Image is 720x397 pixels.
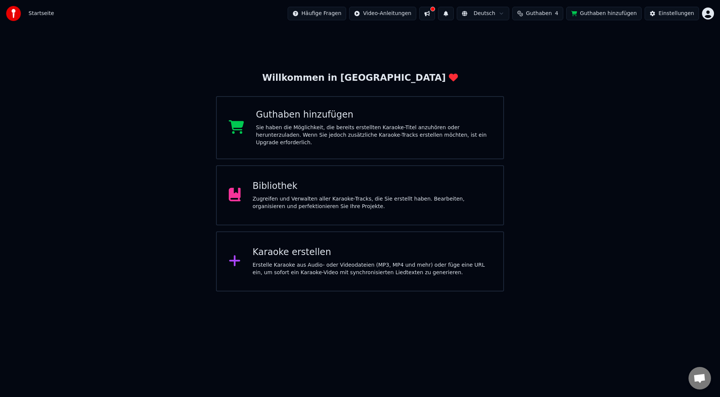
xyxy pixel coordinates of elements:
[349,7,416,20] button: Video-Anleitungen
[688,367,711,389] div: Chat öffnen
[512,7,563,20] button: Guthaben4
[256,124,492,146] div: Sie haben die Möglichkeit, die bereits erstellten Karaoke-Titel anzuhören oder herunterzuladen. W...
[253,246,492,258] div: Karaoke erstellen
[555,10,558,17] span: 4
[253,261,492,276] div: Erstelle Karaoke aus Audio- oder Videodateien (MP3, MP4 und mehr) oder füge eine URL ein, um sofo...
[526,10,552,17] span: Guthaben
[645,7,699,20] button: Einstellungen
[658,10,694,17] div: Einstellungen
[256,109,492,121] div: Guthaben hinzufügen
[262,72,457,84] div: Willkommen in [GEOGRAPHIC_DATA]
[28,10,54,17] span: Startseite
[28,10,54,17] nav: breadcrumb
[6,6,21,21] img: youka
[288,7,346,20] button: Häufige Fragen
[253,195,492,210] div: Zugreifen und Verwalten aller Karaoke-Tracks, die Sie erstellt haben. Bearbeiten, organisieren un...
[253,180,492,192] div: Bibliothek
[566,7,642,20] button: Guthaben hinzufügen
